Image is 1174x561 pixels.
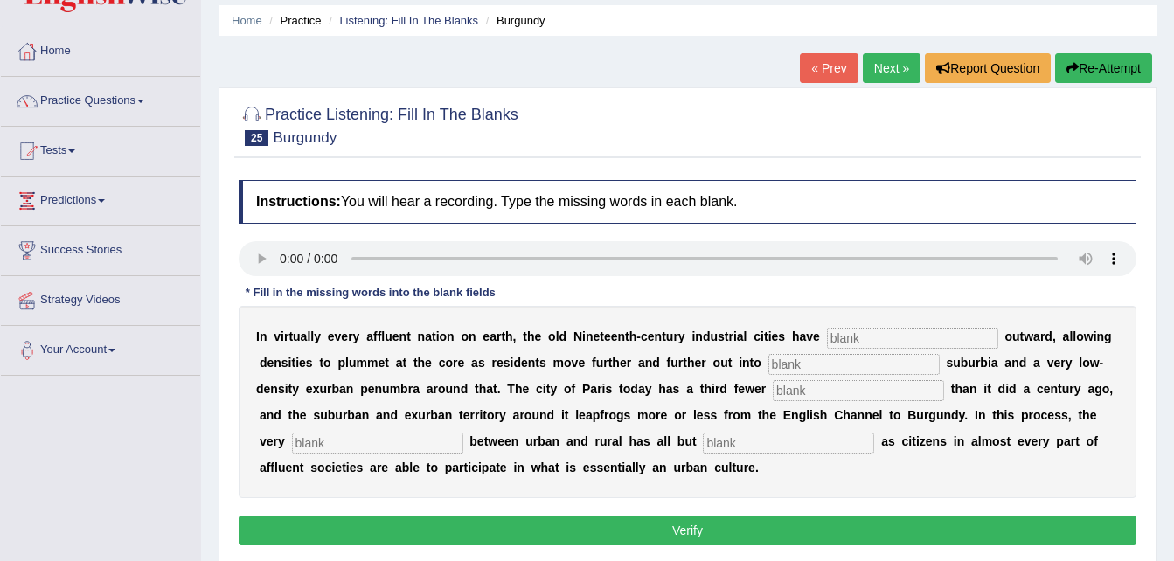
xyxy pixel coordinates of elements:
[1062,382,1070,396] b: u
[256,329,260,343] b: I
[491,356,496,370] b: r
[630,382,638,396] b: d
[295,356,299,370] b: i
[281,356,288,370] b: s
[645,382,652,396] b: y
[1,276,200,320] a: Strategy Videos
[345,356,349,370] b: l
[245,130,268,146] span: 25
[1094,382,1102,396] b: g
[600,329,604,343] b: t
[666,382,673,396] b: a
[715,382,719,396] b: r
[522,382,529,396] b: e
[768,354,940,375] input: blank
[951,382,955,396] b: t
[764,329,768,343] b: t
[1069,382,1073,396] b: r
[439,356,446,370] b: c
[813,329,820,343] b: e
[1009,382,1017,396] b: d
[313,382,320,396] b: x
[446,382,454,396] b: u
[1004,356,1011,370] b: a
[962,382,969,396] b: a
[418,356,426,370] b: h
[1084,329,1094,343] b: w
[523,329,527,343] b: t
[1058,382,1062,396] b: t
[710,329,718,343] b: u
[925,53,1051,83] button: Report Question
[666,329,674,343] b: u
[310,329,314,343] b: l
[662,329,666,343] b: t
[582,382,590,396] b: P
[969,382,977,396] b: n
[712,382,715,396] b: i
[750,356,754,370] b: t
[497,382,501,396] b: .
[1104,329,1112,343] b: g
[490,329,497,343] b: a
[991,356,998,370] b: a
[1040,329,1045,343] b: r
[667,356,671,370] b: f
[408,382,413,396] b: r
[578,356,585,370] b: e
[1023,382,1030,396] b: a
[539,356,546,370] b: s
[378,329,382,343] b: f
[323,356,331,370] b: o
[486,382,493,396] b: a
[293,329,301,343] b: u
[673,329,677,343] b: r
[1082,356,1090,370] b: o
[267,356,274,370] b: e
[346,382,354,396] b: n
[385,329,392,343] b: u
[497,329,501,343] b: r
[475,382,479,396] b: t
[946,356,953,370] b: s
[695,356,702,370] b: e
[638,382,645,396] b: a
[606,382,613,396] b: s
[976,356,980,370] b: r
[483,329,490,343] b: e
[742,356,750,370] b: n
[1,77,200,121] a: Practice Questions
[608,356,613,370] b: t
[445,356,453,370] b: o
[399,329,407,343] b: n
[827,328,998,349] input: blank
[641,329,648,343] b: c
[673,382,680,396] b: s
[267,408,274,422] b: n
[515,382,523,396] b: h
[511,356,514,370] b: i
[619,382,623,396] b: t
[761,329,764,343] b: i
[728,356,733,370] b: t
[438,382,446,396] b: o
[625,329,629,343] b: t
[678,329,685,343] b: y
[620,356,627,370] b: e
[618,329,626,343] b: n
[604,329,611,343] b: e
[546,382,551,396] b: t
[348,329,352,343] b: r
[1055,53,1152,83] button: Re-Attempt
[331,382,339,396] b: b
[745,382,754,396] b: w
[980,356,988,370] b: b
[799,329,806,343] b: a
[988,356,991,370] b: i
[597,382,601,396] b: r
[1005,382,1009,396] b: i
[447,329,455,343] b: n
[1066,356,1073,370] b: y
[278,382,285,396] b: s
[1052,329,1056,343] b: ,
